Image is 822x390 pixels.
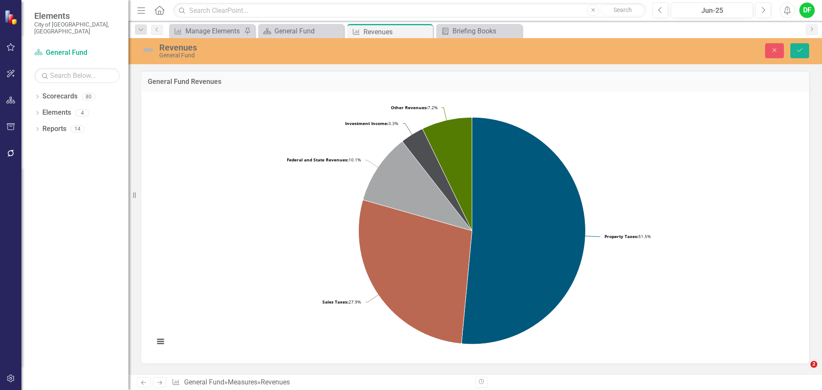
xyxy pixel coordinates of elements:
input: Search Below... [34,68,120,83]
div: General Fund [274,26,342,36]
button: View chart menu, Chart [155,336,167,348]
button: Jun-25 [671,3,753,18]
text: 3.3% [345,120,398,126]
a: Reports [42,124,66,134]
path: Property Taxes, 38,952,557. [462,117,585,344]
a: Manage Elements [171,26,242,36]
div: Chart. Highcharts interactive chart. [150,98,801,355]
div: 4 [75,109,89,116]
button: Search [601,4,644,16]
a: General Fund [34,48,120,58]
path: Federal and State Revenues, 7,612,971. [363,142,472,231]
input: Search ClearPoint... [173,3,646,18]
path: Other Revenues, 5,452,719. [423,117,472,231]
text: 7.2% [391,104,438,110]
div: General Fund [159,52,516,59]
a: Measures [228,378,257,386]
a: Scorecards [42,92,77,101]
text: 51.5% [605,233,651,239]
img: Not Defined [141,43,155,57]
path: Investment Income, 2,519,141. [403,129,472,231]
a: Elements [42,108,71,118]
div: » » [172,378,469,387]
div: Revenues [159,43,516,52]
h3: General Fund Revenues [148,78,803,86]
svg: Interactive chart [150,98,794,355]
span: Elements [34,11,120,21]
div: 80 [82,93,95,100]
div: 14 [71,125,84,133]
text: 10.1% [287,157,361,163]
path: Sales Taxes, 21,124,945. [359,200,472,343]
a: Briefing Books [438,26,520,36]
small: City of [GEOGRAPHIC_DATA], [GEOGRAPHIC_DATA] [34,21,120,35]
a: General Fund [260,26,342,36]
a: General Fund [184,378,224,386]
div: Revenues [363,27,431,37]
div: Revenues [261,378,290,386]
tspan: Investment Income: [345,120,388,126]
tspan: Property Taxes: [605,233,638,239]
span: Search [614,6,632,13]
div: Jun-25 [674,6,750,16]
div: Briefing Books [453,26,520,36]
tspan: Other Revenues: [391,104,428,110]
tspan: Federal and State Revenues: [287,157,348,163]
text: 27.9% [322,299,361,305]
div: Manage Elements [185,26,242,36]
iframe: Intercom live chat [793,361,813,381]
tspan: Sales Taxes: [322,299,348,305]
img: ClearPoint Strategy [4,10,19,25]
span: 2 [810,361,817,368]
button: DF [799,3,815,18]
